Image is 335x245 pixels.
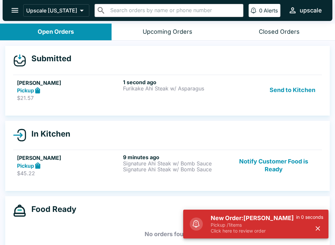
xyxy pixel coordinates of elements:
[23,4,89,17] button: Upscale [US_STATE]
[26,204,76,214] h4: Food Ready
[26,54,71,64] h4: Submitted
[26,7,77,14] p: Upscale [US_STATE]
[26,129,70,139] h4: In Kitchen
[123,154,226,160] h6: 9 minutes ago
[267,79,318,102] button: Send to Kitchen
[296,214,323,220] p: in 0 seconds
[13,75,322,105] a: [PERSON_NAME]Pickup$21.571 second agoFurikake Ahi Steak w/ AsparagusSend to Kitchen
[17,154,120,162] h5: [PERSON_NAME]
[259,7,262,14] p: 0
[123,79,226,85] h6: 1 second ago
[211,222,296,228] p: Pickup / 1 items
[300,7,322,14] div: upscale
[143,28,192,36] div: Upcoming Orders
[229,154,318,177] button: Notify Customer Food is Ready
[38,28,74,36] div: Open Orders
[211,214,296,222] h5: New Order: [PERSON_NAME]
[264,7,278,14] p: Alerts
[17,170,120,177] p: $45.22
[123,166,226,172] p: Signature Ahi Steak w/ Bomb Sauce
[17,79,120,87] h5: [PERSON_NAME]
[259,28,300,36] div: Closed Orders
[123,85,226,91] p: Furikake Ahi Steak w/ Asparagus
[13,150,322,180] a: [PERSON_NAME]Pickup$45.229 minutes agoSignature Ahi Steak w/ Bomb SauceSignature Ahi Steak w/ Bom...
[17,95,120,101] p: $21.57
[7,2,23,19] button: open drawer
[108,6,240,15] input: Search orders by name or phone number
[211,228,296,234] p: Click here to review order
[17,162,34,169] strong: Pickup
[123,160,226,166] p: Signature Ahi Steak w/ Bomb Sauce
[286,3,325,17] button: upscale
[17,87,34,94] strong: Pickup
